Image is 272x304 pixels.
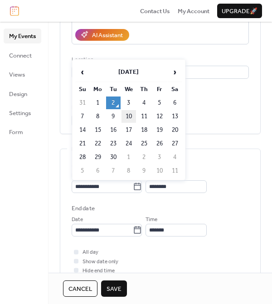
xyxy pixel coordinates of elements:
[91,83,105,96] th: Mo
[68,285,92,294] span: Cancel
[222,7,257,16] span: Upgrade 🚀
[76,63,89,81] span: ‹
[83,257,118,266] span: Show date only
[121,110,136,123] td: 10
[168,124,182,136] td: 20
[168,110,182,123] td: 13
[4,29,41,43] a: My Events
[91,124,105,136] td: 15
[9,90,27,99] span: Design
[168,151,182,164] td: 4
[106,164,121,177] td: 7
[121,124,136,136] td: 17
[137,151,151,164] td: 2
[168,63,182,81] span: ›
[152,110,167,123] td: 12
[121,83,136,96] th: We
[106,97,121,109] td: 2
[106,83,121,96] th: Tu
[106,137,121,150] td: 23
[10,6,19,16] img: logo
[91,151,105,164] td: 29
[72,215,83,224] span: Date
[106,124,121,136] td: 16
[140,6,170,15] a: Contact Us
[83,248,98,257] span: All day
[9,32,36,41] span: My Events
[121,97,136,109] td: 3
[63,280,97,297] button: Cancel
[121,137,136,150] td: 24
[121,164,136,177] td: 8
[9,70,25,79] span: Views
[168,137,182,150] td: 27
[217,4,262,18] button: Upgrade🚀
[72,204,95,213] div: End date
[75,97,90,109] td: 31
[72,55,247,64] div: Location
[137,137,151,150] td: 25
[106,151,121,164] td: 30
[75,151,90,164] td: 28
[75,137,90,150] td: 21
[83,266,115,275] span: Hide end time
[137,83,151,96] th: Th
[178,6,209,15] a: My Account
[152,124,167,136] td: 19
[4,125,41,139] a: Form
[4,106,41,120] a: Settings
[107,285,121,294] span: Save
[91,164,105,177] td: 6
[75,124,90,136] td: 14
[152,83,167,96] th: Fr
[121,151,136,164] td: 1
[91,137,105,150] td: 22
[4,67,41,82] a: Views
[4,87,41,101] a: Design
[137,110,151,123] td: 11
[75,83,90,96] th: Su
[91,63,167,82] th: [DATE]
[168,97,182,109] td: 6
[152,164,167,177] td: 10
[137,124,151,136] td: 18
[146,215,157,224] span: Time
[9,109,31,118] span: Settings
[152,97,167,109] td: 5
[91,97,105,109] td: 1
[152,151,167,164] td: 3
[75,29,129,41] button: AI Assistant
[4,48,41,63] a: Connect
[91,110,105,123] td: 8
[137,97,151,109] td: 4
[137,164,151,177] td: 9
[106,110,121,123] td: 9
[152,137,167,150] td: 26
[140,7,170,16] span: Contact Us
[9,128,23,137] span: Form
[168,83,182,96] th: Sa
[178,7,209,16] span: My Account
[92,31,123,40] div: AI Assistant
[9,51,32,60] span: Connect
[101,280,127,297] button: Save
[75,110,90,123] td: 7
[168,164,182,177] td: 11
[75,164,90,177] td: 5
